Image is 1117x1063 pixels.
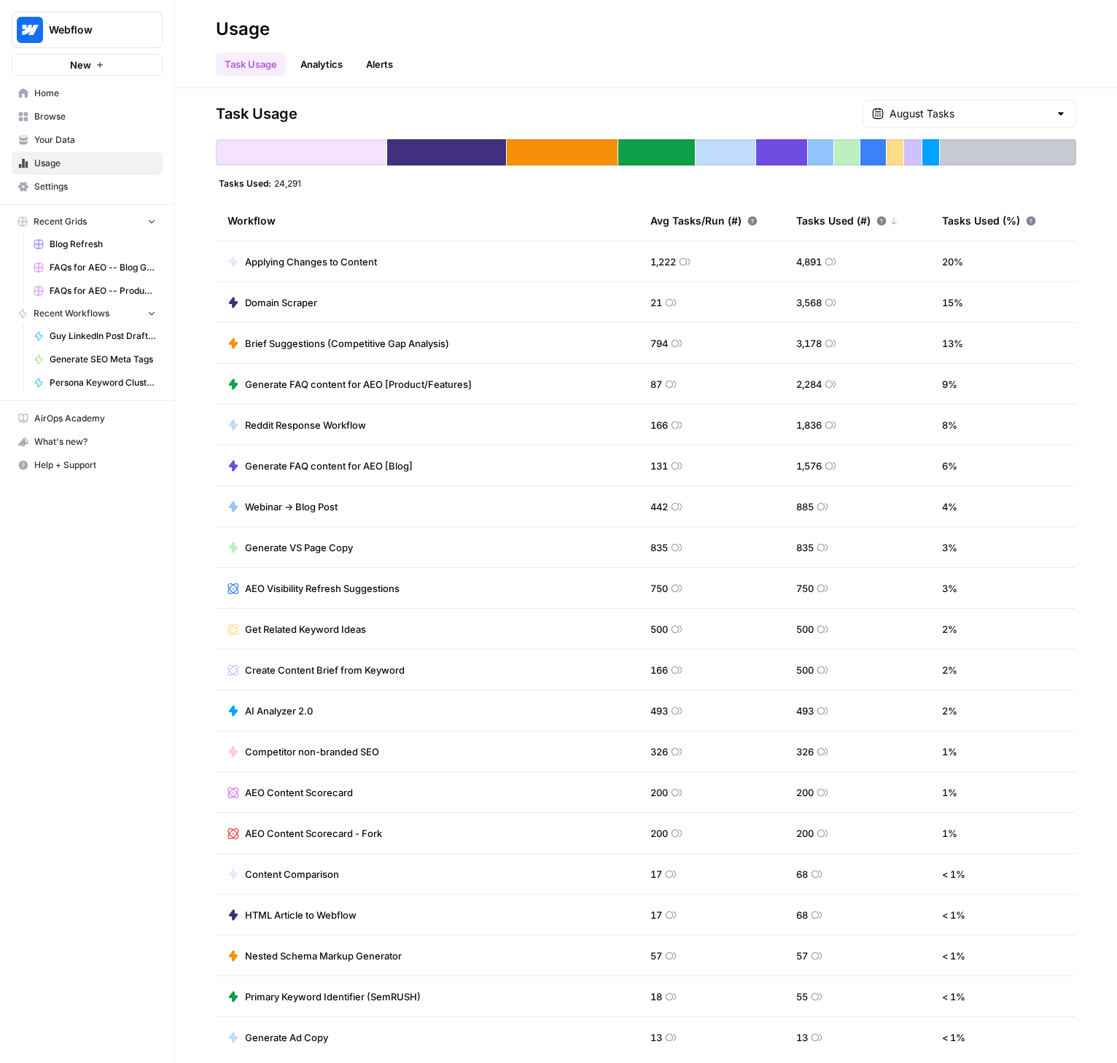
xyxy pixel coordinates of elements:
span: 200 [796,785,814,800]
a: Generate SEO Meta Tags [27,348,163,371]
div: What's new? [12,431,162,453]
span: Home [34,87,156,100]
div: Tasks Used (%) [942,200,1036,241]
span: New [70,58,91,72]
span: Reddit Response Workflow [245,418,366,432]
span: 68 [796,908,808,922]
span: Brief Suggestions (Competitive Gap Analysis) [245,336,449,351]
span: 4,891 [796,254,822,269]
span: 166 [650,418,668,432]
a: Persona Keyword Clusters [27,371,163,394]
span: 3 % [942,540,957,555]
span: Browse [34,110,156,123]
span: 2 % [942,663,957,677]
div: Tasks Used (#) [796,200,898,241]
a: Domain Scraper [227,295,317,310]
button: Workspace: Webflow [12,12,163,48]
span: 1 % [942,744,957,759]
a: Settings [12,175,163,198]
span: Guy LinkedIn Post Draft Creator [50,330,156,343]
span: Get Related Keyword Ideas [245,622,366,636]
a: Browse [12,105,163,128]
span: 885 [796,499,814,514]
span: Help + Support [34,459,156,472]
span: Generate SEO Meta Tags [50,353,156,366]
span: 2,284 [796,377,822,392]
a: Guy LinkedIn Post Draft Creator [27,324,163,348]
button: What's new? [12,430,163,453]
span: Usage [34,157,156,170]
span: 326 [796,744,814,759]
span: < 1 % [942,989,965,1004]
span: Nested Schema Markup Generator [245,949,402,963]
span: AEO Content Scorecard - Fork [245,826,382,841]
span: Settings [34,180,156,193]
span: FAQs for AEO -- Product/Features Pages Grid [50,284,156,297]
a: Usage [12,152,163,175]
span: < 1 % [942,908,965,922]
span: Webinar -> Blog Post [245,499,338,514]
div: Workflow [227,200,627,241]
span: 493 [796,704,814,718]
a: Brief Suggestions (Competitive Gap Analysis) [227,336,449,351]
span: Recent Grids [34,215,87,228]
span: 794 [650,336,668,351]
span: 835 [650,540,668,555]
a: Webinar -> Blog Post [227,499,338,514]
a: Generate FAQ content for AEO [Product/Features] [227,377,472,392]
span: HTML Article to Webflow [245,908,357,922]
span: 750 [650,581,668,596]
button: Recent Workflows [12,303,163,324]
span: 1 % [942,785,957,800]
span: 4 % [942,499,957,514]
span: 6 % [942,459,957,473]
span: 835 [796,540,814,555]
span: 18 [650,989,662,1004]
span: Blog Refresh [50,238,156,251]
span: Generate FAQ content for AEO [Blog] [245,459,413,473]
a: Task Usage [216,52,286,76]
span: 131 [650,459,668,473]
span: 68 [796,867,808,881]
span: 57 [796,949,808,963]
span: 9 % [942,377,957,392]
span: Persona Keyword Clusters [50,376,156,389]
span: 1,836 [796,418,822,432]
span: Generate FAQ content for AEO [Product/Features] [245,377,472,392]
span: AEO Visibility Refresh Suggestions [245,581,400,596]
a: AEO Content Scorecard - Fork [227,826,382,841]
span: Competitor non-branded SEO [245,744,379,759]
span: 55 [796,989,808,1004]
a: Alerts [357,52,402,76]
div: Usage [216,17,270,41]
a: AI Analyzer 2.0 [227,704,313,718]
span: 15 % [942,295,963,310]
a: Generate VS Page Copy [227,540,353,555]
span: 166 [650,663,668,677]
span: FAQs for AEO -- Blog Grid [50,261,156,274]
span: Domain Scraper [245,295,317,310]
span: 200 [650,785,668,800]
span: 24,291 [274,177,301,189]
a: Your Data [12,128,163,152]
span: 500 [796,622,814,636]
a: Competitor non-branded SEO [227,744,379,759]
span: 200 [650,826,668,841]
span: Generate Ad Copy [245,1030,328,1045]
span: Primary Keyword Identifier (SemRUSH) [245,989,421,1004]
span: 8 % [942,418,957,432]
span: 1,576 [796,459,822,473]
span: 2 % [942,704,957,718]
a: Analytics [292,52,351,76]
a: AirOps Academy [12,407,163,430]
span: 1,222 [650,254,676,269]
span: 17 [650,908,662,922]
span: 13 [650,1030,662,1045]
span: AI Analyzer 2.0 [245,704,313,718]
span: Your Data [34,133,156,147]
span: 3 % [942,581,957,596]
span: Task Usage [216,104,297,124]
span: AEO Content Scorecard [245,785,353,800]
span: 2 % [942,622,957,636]
a: Reddit Response Workflow [227,418,366,432]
